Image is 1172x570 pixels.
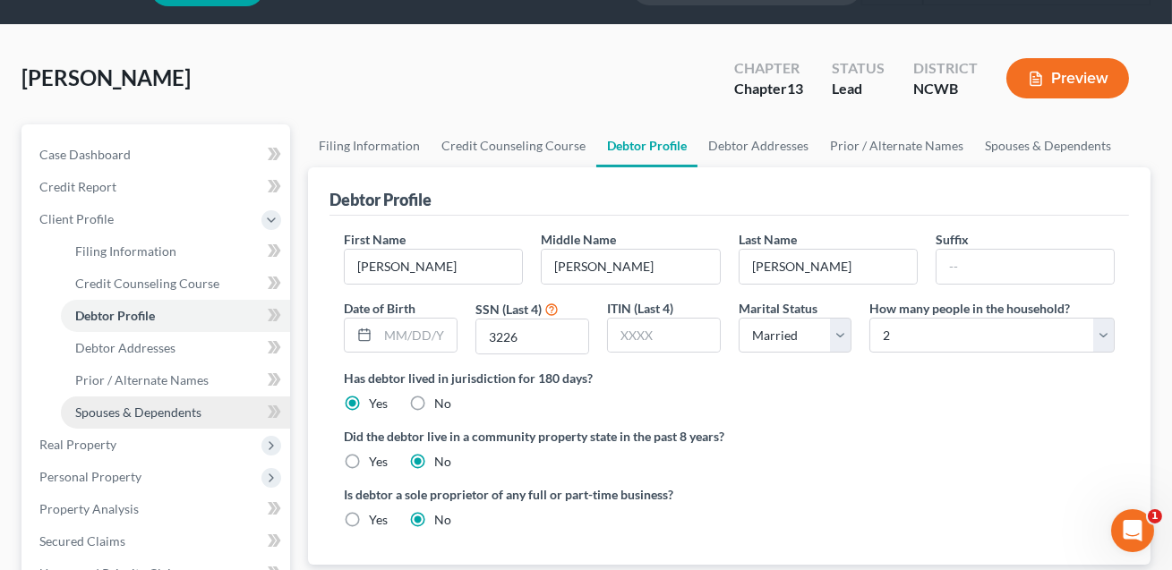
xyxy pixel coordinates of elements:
label: First Name [344,230,406,249]
span: 1 [1148,509,1162,523]
input: -- [345,250,522,284]
a: Debtor Addresses [61,332,290,364]
label: Middle Name [541,230,616,249]
a: Prior / Alternate Names [61,364,290,396]
label: Did the debtor live in a community property state in the past 8 years? [344,427,1115,446]
a: Filing Information [61,235,290,268]
span: Credit Report [39,179,116,194]
label: Suffix [936,230,969,249]
input: MM/DD/YYYY [378,319,457,353]
span: Property Analysis [39,501,139,516]
button: Preview [1006,58,1129,98]
label: Last Name [739,230,797,249]
label: No [434,453,451,471]
span: [PERSON_NAME] [21,64,191,90]
span: Credit Counseling Course [75,276,219,291]
a: Debtor Addresses [697,124,819,167]
a: Spouses & Dependents [974,124,1122,167]
a: Spouses & Dependents [61,396,290,429]
label: No [434,395,451,413]
input: -- [937,250,1114,284]
a: Prior / Alternate Names [819,124,974,167]
label: Yes [369,395,388,413]
span: Filing Information [75,243,176,259]
input: XXXX [476,319,588,353]
div: Debtor Profile [329,189,432,210]
label: Is debtor a sole proprietor of any full or part-time business? [344,485,720,504]
label: Marital Status [739,299,817,318]
a: Filing Information [308,124,431,167]
label: No [434,511,451,529]
input: -- [740,250,917,284]
a: Credit Counseling Course [61,268,290,300]
span: Debtor Profile [75,308,155,323]
a: Case Dashboard [25,139,290,171]
span: Case Dashboard [39,147,131,162]
span: Real Property [39,437,116,452]
span: Personal Property [39,469,141,484]
label: Yes [369,453,388,471]
label: Has debtor lived in jurisdiction for 180 days? [344,369,1115,387]
span: Prior / Alternate Names [75,372,209,387]
label: Date of Birth [344,299,415,318]
div: Chapter [734,58,803,79]
iframe: Intercom live chat [1111,509,1154,552]
a: Secured Claims [25,525,290,557]
a: Property Analysis [25,493,290,525]
label: Yes [369,511,388,529]
a: Debtor Profile [61,300,290,332]
div: Status [832,58,885,79]
div: Chapter [734,79,803,99]
label: SSN (Last 4) [475,300,542,319]
span: Spouses & Dependents [75,404,201,420]
div: District [913,58,978,79]
input: XXXX [608,319,720,353]
span: 13 [787,80,803,97]
div: Lead [832,79,885,99]
span: Secured Claims [39,533,125,549]
span: Debtor Addresses [75,340,175,355]
a: Debtor Profile [596,124,697,167]
a: Credit Report [25,171,290,203]
label: ITIN (Last 4) [607,299,673,318]
span: Client Profile [39,211,114,226]
input: M.I [542,250,719,284]
label: How many people in the household? [869,299,1070,318]
div: NCWB [913,79,978,99]
a: Credit Counseling Course [431,124,596,167]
